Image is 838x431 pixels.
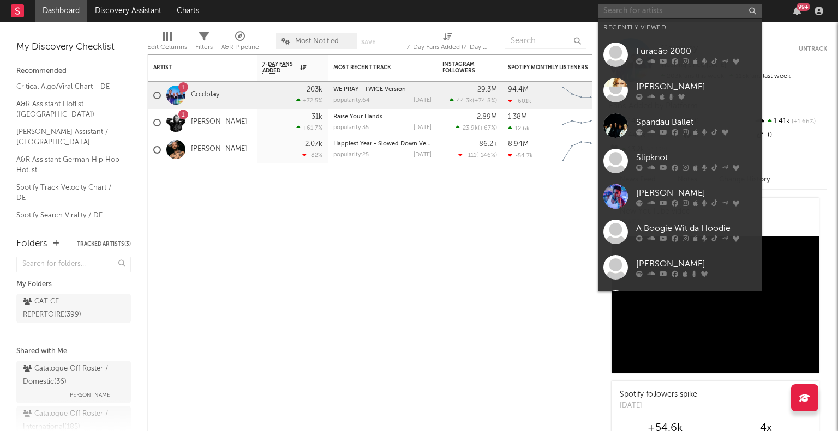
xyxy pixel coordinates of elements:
[333,98,370,104] div: popularity: 64
[598,4,762,18] input: Search for artists
[16,81,120,93] a: Critical Algo/Viral Chart - DE
[147,41,187,54] div: Edit Columns
[457,98,472,104] span: 44.3k
[478,153,495,159] span: -146 %
[620,400,697,411] div: [DATE]
[191,118,247,127] a: [PERSON_NAME]
[153,64,235,71] div: Artist
[598,143,762,179] a: Slipknot
[195,27,213,59] div: Filters
[191,90,219,100] a: Coldplay
[414,152,432,158] div: [DATE]
[474,98,495,104] span: +74.8 %
[312,113,322,120] div: 31k
[23,295,100,321] div: CAT CE REPERTOIRE ( 399 )
[333,87,432,93] div: WE PRAY - TWICE Version
[307,86,322,93] div: 203k
[477,113,497,120] div: 2.89M
[508,113,527,120] div: 1.38M
[333,87,406,93] a: WE PRAY - TWICE Version
[333,141,432,147] div: Happiest Year - Slowed Down Version
[636,186,756,199] div: [PERSON_NAME]
[755,114,827,129] div: 1.41k
[221,41,259,54] div: A&R Pipeline
[636,116,756,129] div: Spandau Ballet
[636,45,756,58] div: Furacão 2000
[505,33,586,49] input: Search...
[479,141,497,148] div: 86.2k
[603,21,756,34] div: Recently Viewed
[191,145,247,154] a: [PERSON_NAME]
[790,119,816,125] span: +1.66 %
[333,152,369,158] div: popularity: 25
[508,125,530,132] div: 12.6k
[598,179,762,214] a: [PERSON_NAME]
[620,389,697,400] div: Spotify followers spike
[755,129,827,143] div: 0
[296,124,322,131] div: +61.7 %
[16,181,120,204] a: Spotify Track Velocity Chart / DE
[406,41,488,54] div: 7-Day Fans Added (7-Day Fans Added)
[333,141,440,147] a: Happiest Year - Slowed Down Version
[793,7,801,15] button: 99+
[480,125,495,131] span: +67 %
[333,114,432,120] div: Raise Your Hands
[16,257,131,272] input: Search for folders...
[77,241,131,247] button: Tracked Artists(3)
[262,61,297,74] span: 7-Day Fans Added
[16,238,47,251] div: Folders
[557,82,606,109] svg: Chart title
[16,278,131,291] div: My Folders
[557,109,606,136] svg: Chart title
[16,361,131,403] a: Catalogue Off Roster / Domestic(36)[PERSON_NAME]
[16,41,131,54] div: My Discovery Checklist
[797,3,810,11] div: 99 +
[598,108,762,143] a: Spandau Ballet
[450,97,497,104] div: ( )
[195,41,213,54] div: Filters
[456,124,497,131] div: ( )
[333,114,382,120] a: Raise Your Hands
[16,209,120,221] a: Spotify Search Virality / DE
[442,61,481,74] div: Instagram Followers
[458,151,497,159] div: ( )
[147,27,187,59] div: Edit Columns
[477,86,497,93] div: 29.3M
[414,98,432,104] div: [DATE]
[361,39,375,45] button: Save
[598,37,762,72] a: Furacão 2000
[598,285,762,320] a: CAPO
[463,125,478,131] span: 23.9k
[508,152,533,159] div: -54.7k
[508,86,529,93] div: 94.4M
[636,222,756,235] div: A Boogie Wit da Hoodie
[295,38,339,45] span: Most Notified
[598,250,762,285] a: [PERSON_NAME]
[16,154,120,176] a: A&R Assistant German Hip Hop Hotlist
[16,65,131,78] div: Recommended
[636,151,756,164] div: Slipknot
[333,64,415,71] div: Most Recent Track
[16,294,131,323] a: CAT CE REPERTOIRE(399)
[557,136,606,163] svg: Chart title
[305,141,322,148] div: 2.07k
[598,214,762,250] a: A Boogie Wit da Hoodie
[16,345,131,358] div: Shared with Me
[636,80,756,93] div: [PERSON_NAME]
[23,362,122,388] div: Catalogue Off Roster / Domestic ( 36 )
[414,125,432,131] div: [DATE]
[16,126,120,148] a: [PERSON_NAME] Assistant / [GEOGRAPHIC_DATA]
[508,98,531,105] div: -601k
[799,44,827,54] button: Untrack
[68,388,112,402] span: [PERSON_NAME]
[508,141,529,148] div: 8.94M
[465,153,476,159] span: -111
[598,72,762,108] a: [PERSON_NAME]
[333,125,369,131] div: popularity: 35
[508,64,590,71] div: Spotify Monthly Listeners
[16,98,120,120] a: A&R Assistant Hotlist ([GEOGRAPHIC_DATA])
[636,257,756,270] div: [PERSON_NAME]
[296,97,322,104] div: +72.5 %
[221,27,259,59] div: A&R Pipeline
[406,27,488,59] div: 7-Day Fans Added (7-Day Fans Added)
